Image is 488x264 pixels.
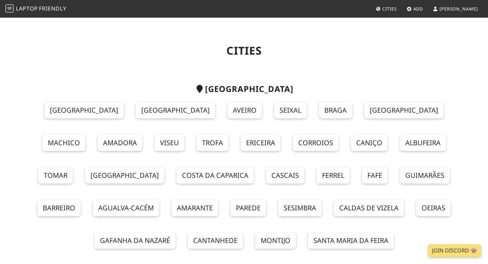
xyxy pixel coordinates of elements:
[317,167,350,184] a: Ferrel
[364,102,444,118] a: [GEOGRAPHIC_DATA]
[44,102,124,118] a: [GEOGRAPHIC_DATA]
[37,200,81,216] a: Barreiro
[400,167,450,184] a: Guimarães
[362,167,388,184] a: Fafe
[241,135,281,151] a: Ericeira
[93,200,159,216] a: Agualva-Cacém
[416,200,451,216] a: Oeiras
[24,84,464,94] h2: [GEOGRAPHIC_DATA]
[155,135,184,151] a: Viseu
[308,232,394,249] a: Santa Maria da Feira
[255,232,296,249] a: Montijo
[404,3,426,15] a: Add
[230,200,266,216] a: Parede
[16,5,38,12] span: Laptop
[428,244,481,257] a: Join Discord 👾
[39,5,66,12] span: Friendly
[430,3,481,15] a: [PERSON_NAME]
[38,167,73,184] a: Tomar
[440,6,478,12] span: [PERSON_NAME]
[351,135,388,151] a: Caniço
[278,200,322,216] a: Sesimbra
[227,102,262,118] a: Aveiro
[5,3,66,15] a: LaptopFriendly LaptopFriendly
[188,232,243,249] a: Cantanhede
[177,167,254,184] a: Costa da Caparica
[266,167,304,184] a: Cascais
[334,200,404,216] a: Caldas de Vizela
[293,135,339,151] a: Corroios
[98,135,142,151] a: Amadora
[274,102,307,118] a: Seixal
[42,135,85,151] a: Machico
[95,232,176,249] a: Gafanha da Nazaré
[373,3,400,15] a: Cities
[24,44,464,57] h1: Cities
[197,135,228,151] a: Trofa
[413,6,423,12] span: Add
[319,102,352,118] a: Braga
[171,200,218,216] a: Amarante
[85,167,164,184] a: [GEOGRAPHIC_DATA]
[382,6,396,12] span: Cities
[400,135,446,151] a: Albufeira
[5,4,14,13] img: LaptopFriendly
[136,102,215,118] a: [GEOGRAPHIC_DATA]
